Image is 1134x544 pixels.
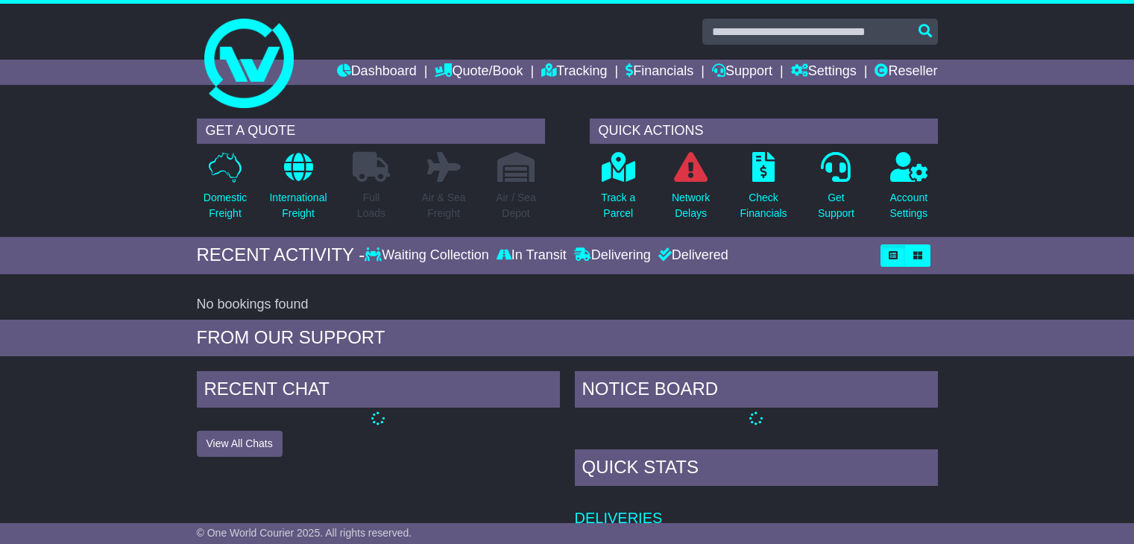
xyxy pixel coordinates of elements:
[600,151,636,230] a: Track aParcel
[541,60,607,85] a: Tracking
[791,60,857,85] a: Settings
[269,190,327,221] p: International Freight
[268,151,327,230] a: InternationalFreight
[875,60,937,85] a: Reseller
[435,60,523,85] a: Quote/Book
[575,449,938,490] div: Quick Stats
[590,118,938,144] div: QUICK ACTIONS
[365,247,492,264] div: Waiting Collection
[740,190,787,221] p: Check Financials
[493,247,570,264] div: In Transit
[570,247,655,264] div: Delivering
[204,190,247,221] p: Domestic Freight
[601,190,635,221] p: Track a Parcel
[197,244,365,266] div: RECENT ACTIVITY -
[496,190,536,221] p: Air / Sea Depot
[197,527,412,539] span: © One World Courier 2025. All rights reserved.
[197,371,560,411] div: RECENT CHAT
[337,60,417,85] a: Dashboard
[890,190,928,221] p: Account Settings
[889,151,929,230] a: AccountSettings
[197,118,545,144] div: GET A QUOTE
[818,190,854,221] p: Get Support
[712,60,772,85] a: Support
[203,151,248,230] a: DomesticFreight
[817,151,855,230] a: GetSupport
[421,190,465,221] p: Air & Sea Freight
[197,327,938,349] div: FROM OUR SUPPORT
[575,371,938,411] div: NOTICE BOARD
[671,151,711,230] a: NetworkDelays
[655,247,728,264] div: Delivered
[740,151,788,230] a: CheckFinancials
[672,190,710,221] p: Network Delays
[353,190,390,221] p: Full Loads
[197,431,283,457] button: View All Chats
[575,490,938,528] td: Deliveries
[626,60,693,85] a: Financials
[197,297,938,313] div: No bookings found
